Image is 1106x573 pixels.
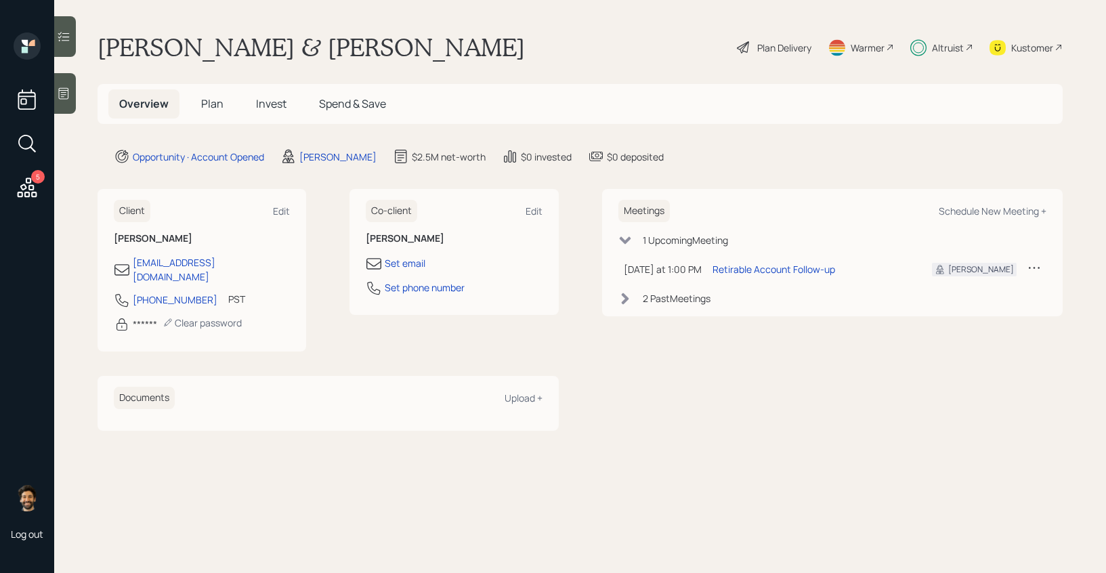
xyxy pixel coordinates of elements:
div: Kustomer [1011,41,1053,55]
span: Plan [201,96,224,111]
img: eric-schwartz-headshot.png [14,484,41,511]
div: [PHONE_NUMBER] [133,293,217,307]
h6: Documents [114,387,175,409]
div: Warmer [851,41,885,55]
div: Edit [273,205,290,217]
div: Clear password [163,316,242,329]
div: Log out [11,528,43,540]
h6: Client [114,200,150,222]
div: $0 invested [521,150,572,164]
div: [PERSON_NAME] [299,150,377,164]
div: Upload + [505,391,543,404]
div: Set phone number [385,280,465,295]
h6: Meetings [618,200,670,222]
div: Altruist [932,41,964,55]
div: $2.5M net-worth [412,150,486,164]
div: 2 Past Meeting s [643,291,710,305]
div: Set email [385,256,425,270]
div: $0 deposited [607,150,664,164]
div: Schedule New Meeting + [939,205,1046,217]
span: Spend & Save [319,96,386,111]
h1: [PERSON_NAME] & [PERSON_NAME] [98,33,525,62]
div: [PERSON_NAME] [948,263,1014,276]
h6: [PERSON_NAME] [366,233,542,245]
div: 5 [31,170,45,184]
div: Plan Delivery [757,41,811,55]
span: Overview [119,96,169,111]
div: 1 Upcoming Meeting [643,233,728,247]
div: [DATE] at 1:00 PM [624,262,702,276]
div: Edit [526,205,543,217]
span: Invest [256,96,286,111]
div: Retirable Account Follow-up [712,262,835,276]
div: PST [228,292,245,306]
div: Opportunity · Account Opened [133,150,264,164]
div: [EMAIL_ADDRESS][DOMAIN_NAME] [133,255,290,284]
h6: [PERSON_NAME] [114,233,290,245]
h6: Co-client [366,200,417,222]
